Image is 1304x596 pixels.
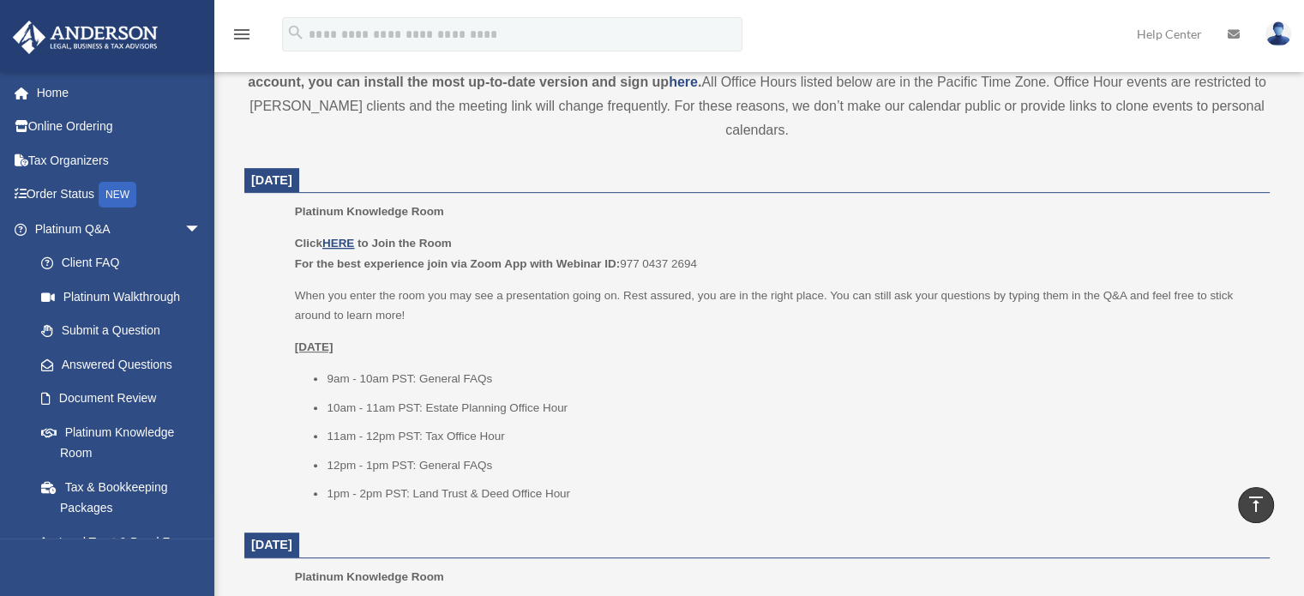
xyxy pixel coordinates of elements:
img: Anderson Advisors Platinum Portal [8,21,163,54]
a: menu [231,30,252,45]
img: User Pic [1265,21,1291,46]
a: Platinum Walkthrough [24,280,227,314]
a: Land Trust & Deed Forum [24,525,227,559]
li: 1pm - 2pm PST: Land Trust & Deed Office Hour [327,484,1258,504]
a: Client FAQ [24,246,227,280]
li: 12pm - 1pm PST: General FAQs [327,455,1258,476]
b: For the best experience join via Zoom App with Webinar ID: [295,257,620,270]
div: NEW [99,182,136,208]
b: Click [295,237,358,250]
b: to Join the Room [358,237,452,250]
span: Platinum Knowledge Room [295,205,444,218]
li: 11am - 12pm PST: Tax Office Hour [327,426,1258,447]
div: All Office Hours listed below are in the Pacific Time Zone. Office Hour events are restricted to ... [244,46,1270,142]
span: arrow_drop_down [184,212,219,247]
a: Tax & Bookkeeping Packages [24,470,227,525]
i: menu [231,24,252,45]
a: Tax Organizers [12,143,227,178]
a: Order StatusNEW [12,178,227,213]
p: When you enter the room you may see a presentation going on. Rest assured, you are in the right p... [295,286,1258,326]
a: Document Review [24,382,227,416]
a: vertical_align_top [1238,487,1274,523]
li: 9am - 10am PST: General FAQs [327,369,1258,389]
i: vertical_align_top [1246,494,1266,515]
span: Platinum Knowledge Room [295,570,444,583]
a: Online Ordering [12,110,227,144]
u: [DATE] [295,340,334,353]
strong: *This room is being hosted on Zoom. You will be required to log in to your personal Zoom account ... [248,51,1241,89]
a: here [669,75,698,89]
strong: . [698,75,701,89]
a: Home [12,75,227,110]
a: Submit a Question [24,314,227,348]
a: HERE [322,237,354,250]
a: Answered Questions [24,347,227,382]
a: Platinum Q&Aarrow_drop_down [12,212,227,246]
i: search [286,23,305,42]
span: [DATE] [251,173,292,187]
p: 977 0437 2694 [295,233,1258,274]
li: 10am - 11am PST: Estate Planning Office Hour [327,398,1258,418]
a: Platinum Knowledge Room [24,415,219,470]
span: [DATE] [251,538,292,551]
